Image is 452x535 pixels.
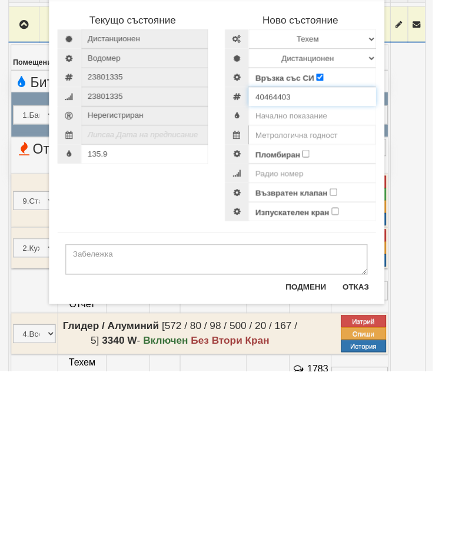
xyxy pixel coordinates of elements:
label: Връзка със СИ [267,223,328,235]
label: АВТОМАТИЧНО ГЕНЕРИРАН [85,122,202,134]
h4: Ново състояние [235,164,393,175]
label: Възвратен клапан [267,343,342,355]
input: Връзка със СИ [330,224,338,232]
button: Подмени [291,437,348,456]
span: Подмяна [60,79,131,101]
input: Радио номер [260,318,393,338]
input: Изпускателен кран [346,364,354,372]
h4: Текущо състояние [60,164,218,175]
span: Сериен номер [85,218,218,238]
input: Възвратен клапан [344,344,352,352]
span: Радио номер [85,238,218,258]
button: Отказ [351,437,393,456]
input: Метрологична годност [260,278,393,298]
input: Последно показание [85,298,218,318]
label: Изпускателен кран [267,363,344,375]
span: Дистанционен [85,178,218,198]
span: Нерегистриран [85,258,218,278]
span: Водомер [85,198,218,218]
i: Липсва Дата на предписание [92,283,207,293]
select: Марка и Модел [260,178,393,198]
label: Пломбиран [267,303,313,315]
input: Номер на протокол [85,101,218,121]
input: Сериен номер [260,238,393,258]
input: Дата на подмяна [260,101,393,121]
input: Начално показание [260,258,393,278]
input: Пломбиран [315,304,323,312]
